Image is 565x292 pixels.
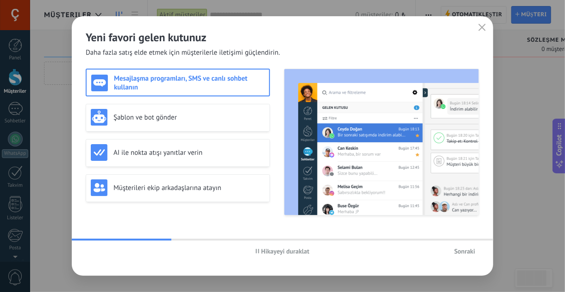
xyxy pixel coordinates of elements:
h3: Müşterileri ekip arkadaşlarına atayın [113,184,265,192]
h2: Yeni favori gelen kutunuz [86,30,479,44]
span: Daha fazla satış elde etmek için müşterilerle iletişimi güçlendirin. [86,48,280,57]
h3: AI ile nokta atışı yanıtlar verin [113,148,265,157]
span: Hikayeyi duraklat [261,248,309,254]
h3: Şablon ve bot gönder [113,113,265,122]
button: Hikayeyi duraklat [251,244,314,258]
span: Sonraki [454,248,475,254]
button: Sonraki [450,244,479,258]
h3: Mesajlaşma programları, SMS ve canlı sohbet kullanın [114,74,264,92]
